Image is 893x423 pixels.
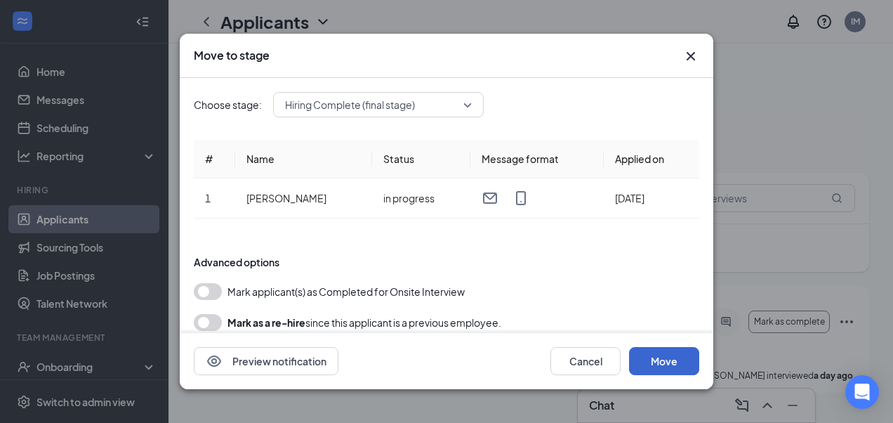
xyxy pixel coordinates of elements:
th: Status [372,140,470,178]
button: Cancel [550,347,621,375]
div: since this applicant is a previous employee. [227,314,501,331]
th: Message format [470,140,604,178]
td: [DATE] [604,178,699,219]
div: Open Intercom Messenger [845,375,879,409]
b: Mark as a re-hire [227,316,305,329]
span: Choose stage: [194,97,262,112]
span: Mark applicant(s) as Completed for Onsite Interview [227,283,465,300]
span: 1 [205,192,211,204]
th: Name [235,140,372,178]
th: Applied on [604,140,699,178]
svg: Cross [682,48,699,65]
svg: MobileSms [512,190,529,207]
td: [PERSON_NAME] [235,178,372,219]
th: # [194,140,235,178]
svg: Eye [206,353,223,370]
div: Advanced options [194,255,699,269]
button: Close [682,48,699,65]
span: Hiring Complete (final stage) [285,94,415,115]
td: in progress [372,178,470,219]
svg: Email [482,190,498,207]
button: EyePreview notification [194,347,338,375]
button: Move [629,347,699,375]
h3: Move to stage [194,48,270,63]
